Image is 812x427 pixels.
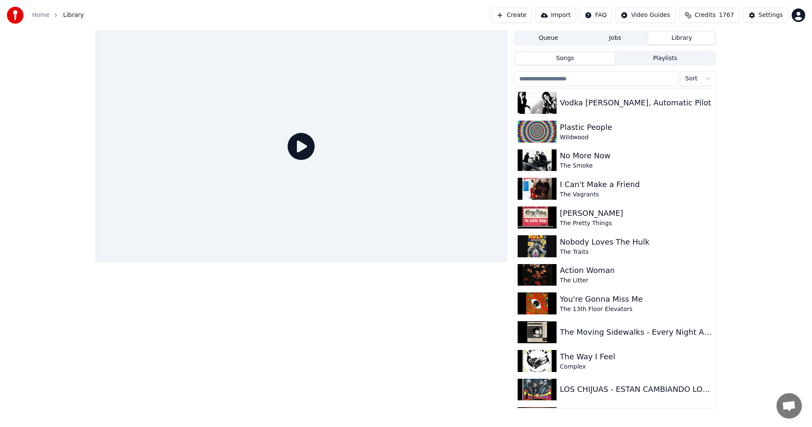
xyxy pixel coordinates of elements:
[560,326,713,338] div: The Moving Sidewalks - Every Night A New Surprise - Wand 45
[560,363,713,371] div: Complex
[560,351,713,363] div: The Way I Feel
[560,236,713,248] div: Nobody Loves The Hulk
[560,276,713,285] div: The Litter
[7,7,24,24] img: youka
[63,11,84,19] span: Library
[560,121,713,133] div: Plastic People
[560,150,713,162] div: No More Now
[560,179,713,190] div: I Can't Make a Friend
[743,8,788,23] button: Settings
[491,8,532,23] button: Create
[560,219,713,228] div: The Pretty Things
[685,74,697,83] span: Sort
[32,11,84,19] nav: breadcrumb
[615,8,675,23] button: Video Guides
[560,293,713,305] div: You're Gonna Miss Me
[719,11,734,19] span: 1767
[582,32,649,44] button: Jobs
[560,207,713,219] div: [PERSON_NAME]
[560,162,713,170] div: The Smoke
[515,32,582,44] button: Queue
[32,11,49,19] a: Home
[560,190,713,199] div: The Vagrants
[648,32,715,44] button: Library
[615,52,715,65] button: Playlists
[759,11,783,19] div: Settings
[560,133,713,142] div: Wildwood
[535,8,576,23] button: Import
[560,383,713,395] div: LOS CHIJUAS - ESTAN CAMBIANDO LOS COLORES DE LA VIDA
[560,248,713,256] div: The Traits
[560,97,713,109] div: Vodka [PERSON_NAME], Automatic Pilot
[579,8,612,23] button: FAQ
[560,264,713,276] div: Action Woman
[679,8,740,23] button: Credits1767
[515,52,615,65] button: Songs
[695,11,716,19] span: Credits
[560,305,713,314] div: The 13th Floor Elevators
[776,393,802,419] div: Open chat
